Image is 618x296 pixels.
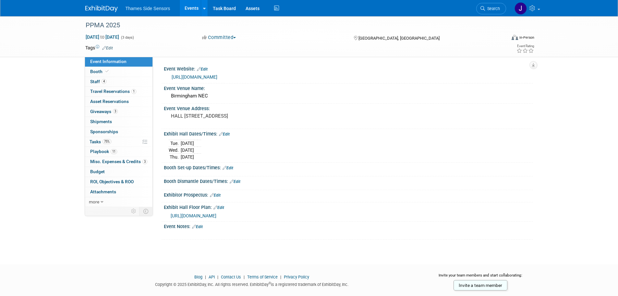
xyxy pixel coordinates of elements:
td: Tags [85,45,113,51]
img: Format-Inperson.png [512,35,518,40]
div: Event Website: [164,64,533,72]
div: Booth Dismantle Dates/Times: [164,176,533,185]
span: | [242,275,246,279]
a: Misc. Expenses & Credits3 [85,157,152,167]
span: 3 [142,159,147,164]
a: [URL][DOMAIN_NAME] [172,74,217,80]
div: Event Venue Name: [164,84,533,92]
a: API [209,275,215,279]
td: [DATE] [181,147,194,154]
a: Edit [223,166,233,170]
td: [DATE] [181,154,194,161]
span: [DATE] [DATE] [85,34,119,40]
div: Exhibit Hall Floor Plan: [164,202,533,211]
a: Edit [213,205,224,210]
span: | [216,275,220,279]
span: (3 days) [120,35,134,40]
a: Blog [194,275,202,279]
div: Booth Set-up Dates/Times: [164,163,533,171]
span: | [279,275,283,279]
a: [URL][DOMAIN_NAME] [171,213,216,218]
td: Tue. [169,140,181,147]
a: Attachments [85,187,152,197]
img: ExhibitDay [85,6,118,12]
span: 11 [111,149,117,154]
a: Tasks75% [85,137,152,147]
a: Booth [85,67,152,77]
span: 4 [102,79,106,84]
a: Budget [85,167,152,177]
span: more [89,199,99,204]
a: Terms of Service [247,275,278,279]
span: Attachments [90,189,116,194]
span: Staff [90,79,106,84]
a: more [85,197,152,207]
a: Edit [219,132,230,136]
div: In-Person [519,35,534,40]
button: Committed [200,34,238,41]
a: Contact Us [221,275,241,279]
a: Edit [192,225,203,229]
a: Privacy Policy [284,275,309,279]
td: Personalize Event Tab Strip [128,207,139,215]
i: Booth reservation complete [105,70,109,73]
td: Toggle Event Tabs [139,207,152,215]
div: PPMA 2025 [83,19,496,31]
a: Edit [210,193,221,198]
div: Exhibit Hall Dates/Times: [164,129,533,137]
span: Tasks [90,139,111,144]
span: Misc. Expenses & Credits [90,159,147,164]
td: [DATE] [181,140,194,147]
span: 75% [103,139,111,144]
span: Search [485,6,500,11]
a: Asset Reservations [85,97,152,107]
a: Playbook11 [85,147,152,157]
span: Sponsorships [90,129,118,134]
span: | [203,275,208,279]
a: ROI, Objectives & ROO [85,177,152,187]
span: 1 [131,89,136,94]
a: Invite a team member [454,280,507,290]
a: Search [476,3,506,14]
sup: ® [269,281,271,285]
span: to [99,34,105,40]
div: Birmingham NEC [169,91,528,101]
span: Event Information [90,59,127,64]
span: Giveaways [90,109,118,114]
span: Asset Reservations [90,99,129,104]
a: Edit [230,179,240,184]
a: Edit [102,46,113,50]
div: Event Notes: [164,222,533,230]
span: Shipments [90,119,112,124]
a: Giveaways3 [85,107,152,117]
a: Sponsorships [85,127,152,137]
div: Invite your team members and start collaborating: [428,273,533,282]
div: Event Venue Address: [164,104,533,112]
img: James Netherway [515,2,527,15]
div: Event Rating [516,45,534,48]
span: Playbook [90,149,117,154]
a: Travel Reservations1 [85,87,152,97]
td: Wed. [169,147,181,154]
span: Travel Reservations [90,89,136,94]
span: Booth [90,69,110,74]
span: Budget [90,169,105,174]
td: Thu. [169,154,181,161]
span: [GEOGRAPHIC_DATA], [GEOGRAPHIC_DATA] [358,36,440,41]
div: Exhibitor Prospectus: [164,190,533,199]
div: Copyright © 2025 ExhibitDay, Inc. All rights reserved. ExhibitDay is a registered trademark of Ex... [85,280,419,288]
a: Event Information [85,57,152,67]
a: Staff4 [85,77,152,87]
a: Shipments [85,117,152,127]
span: 3 [113,109,118,114]
a: Edit [197,67,208,71]
div: Event Format [468,34,535,44]
span: Thames Side Sensors [126,6,170,11]
pre: HALL [STREET_ADDRESS] [171,113,310,119]
span: ROI, Objectives & ROO [90,179,134,184]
